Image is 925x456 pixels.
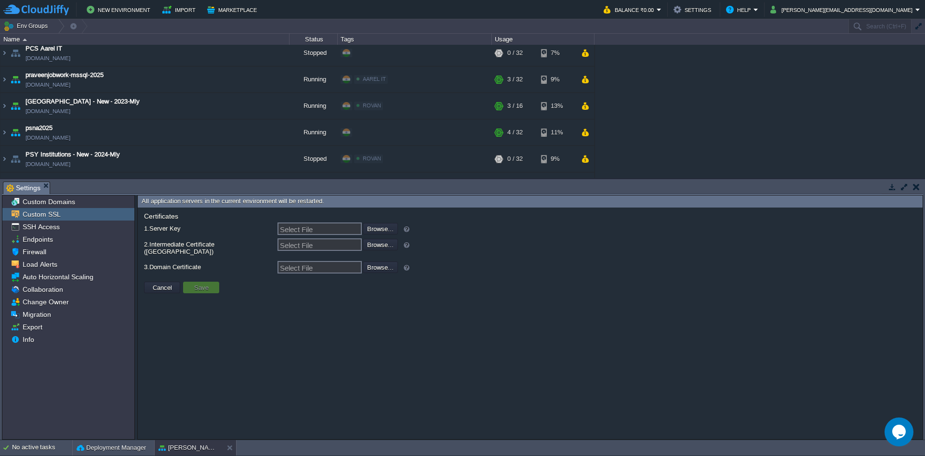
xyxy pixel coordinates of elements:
[9,172,22,198] img: AMDAwAAAACH5BAEAAAAALAAAAAABAAEAAAICRAEAOw==
[363,76,386,82] span: AAREL IT
[159,443,219,453] button: [PERSON_NAME] 2024 - ROVAN
[21,335,36,344] a: Info
[9,119,22,145] img: AMDAwAAAACH5BAEAAAAALAAAAAABAAEAAAICRAEAOw==
[21,260,59,269] a: Load Alerts
[885,417,915,446] iframe: chat widget
[26,80,70,90] a: [DOMAIN_NAME]
[21,298,70,306] a: Change Owner
[191,283,211,292] button: Save
[9,146,22,172] img: AMDAwAAAACH5BAEAAAAALAAAAAABAAEAAAICRAEAOw==
[338,34,491,45] div: Tags
[541,119,572,145] div: 11%
[726,4,753,15] button: Help
[674,4,714,15] button: Settings
[541,66,572,92] div: 9%
[149,263,201,271] span: Domain Certificate
[541,93,572,119] div: 13%
[0,119,8,145] img: AMDAwAAAACH5BAEAAAAALAAAAAABAAEAAAICRAEAOw==
[507,119,523,145] div: 4 / 32
[0,146,8,172] img: AMDAwAAAACH5BAEAAAAALAAAAAABAAEAAAICRAEAOw==
[21,310,53,319] a: Migration
[1,34,289,45] div: Name
[26,159,70,169] a: [DOMAIN_NAME]
[3,4,69,16] img: CloudJiffy
[492,34,594,45] div: Usage
[21,285,65,294] a: Collaboration
[12,440,72,456] div: No active tasks
[507,172,523,198] div: 2 / 32
[21,222,61,231] a: SSH Access
[26,133,70,143] a: [DOMAIN_NAME]
[143,212,412,222] div: Certificates
[26,53,70,63] a: [DOMAIN_NAME]
[9,93,22,119] img: AMDAwAAAACH5BAEAAAAALAAAAAABAAEAAAICRAEAOw==
[507,66,523,92] div: 3 / 32
[9,40,22,66] img: AMDAwAAAACH5BAEAAAAALAAAAAABAAEAAAICRAEAOw==
[87,4,153,15] button: New Environment
[143,261,273,273] label: 3.
[21,273,95,281] a: Auto Horizontal Scaling
[26,123,53,133] a: psna2025
[541,146,572,172] div: 9%
[143,222,273,235] label: 1.
[21,323,44,331] a: Export
[0,66,8,92] img: AMDAwAAAACH5BAEAAAAALAAAAAABAAEAAAICRAEAOw==
[290,66,338,92] div: Running
[162,4,198,15] button: Import
[26,150,120,159] a: PSY Institutions - New - 2024-Mly
[21,235,54,244] a: Endpoints
[6,182,40,194] span: Settings
[23,39,27,41] img: AMDAwAAAACH5BAEAAAAALAAAAAABAAEAAAICRAEAOw==
[770,4,915,15] button: [PERSON_NAME][EMAIL_ADDRESS][DOMAIN_NAME]
[541,40,572,66] div: 7%
[21,210,62,219] a: Custom SSL
[150,283,175,292] button: Cancel
[363,156,381,161] span: ROVAN
[290,172,338,198] div: Running
[507,40,523,66] div: 0 / 32
[290,93,338,119] div: Running
[138,195,923,208] div: All application servers in the current environment will be restarted.
[144,241,214,255] span: Intermediate Certificate ([GEOGRAPHIC_DATA])
[143,238,273,258] label: 2.
[604,4,657,15] button: Balance ₹0.00
[507,146,523,172] div: 0 / 32
[3,19,51,33] button: Env Groups
[26,44,62,53] a: PCS Aarel IT
[0,93,8,119] img: AMDAwAAAACH5BAEAAAAALAAAAAABAAEAAAICRAEAOw==
[26,97,140,106] a: [GEOGRAPHIC_DATA] - New - 2023-Mly
[77,443,146,453] button: Deployment Manager
[207,4,260,15] button: Marketplace
[363,103,381,108] span: ROVAN
[0,40,8,66] img: AMDAwAAAACH5BAEAAAAALAAAAAABAAEAAAICRAEAOw==
[21,248,48,256] a: Firewall
[26,176,80,186] a: [DATE]-mssql-2024
[290,146,338,172] div: Stopped
[26,70,104,80] a: praveenjobwork-mssql-2025
[290,34,337,45] div: Status
[0,172,8,198] img: AMDAwAAAACH5BAEAAAAALAAAAAABAAEAAAICRAEAOw==
[21,197,77,206] a: Custom Domains
[9,66,22,92] img: AMDAwAAAACH5BAEAAAAALAAAAAABAAEAAAICRAEAOw==
[541,172,572,198] div: 10%
[149,225,181,232] span: Server Key
[26,106,70,116] a: [DOMAIN_NAME]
